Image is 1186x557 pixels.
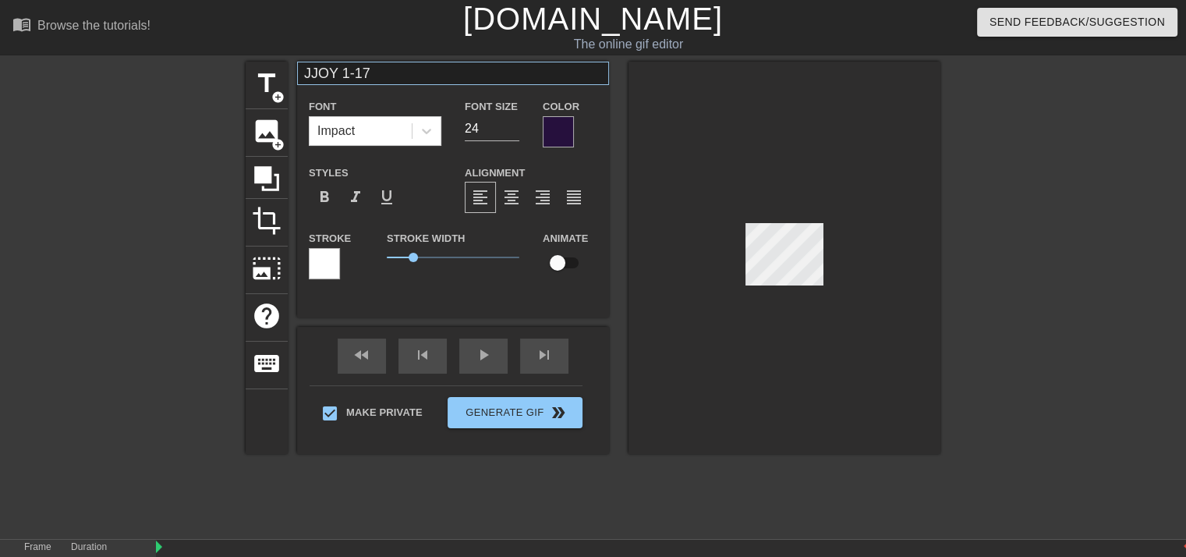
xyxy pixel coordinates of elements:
span: skip_previous [413,346,432,364]
span: format_italic [346,188,365,207]
span: play_arrow [474,346,493,364]
label: Stroke [309,231,351,247]
label: Duration [71,543,107,552]
div: Browse the tutorials! [37,19,150,32]
div: Impact [317,122,355,140]
span: image [252,116,281,146]
span: format_underline [377,188,396,207]
label: Styles [309,165,349,181]
span: format_align_justify [565,188,583,207]
div: The online gif editor [403,35,854,54]
button: Generate Gif [448,397,582,428]
span: help [252,301,281,331]
span: double_arrow [549,403,568,422]
span: add_circle [271,138,285,151]
label: Alignment [465,165,525,181]
a: Browse the tutorials! [12,15,150,39]
span: keyboard [252,349,281,378]
span: format_align_left [471,188,490,207]
span: menu_book [12,15,31,34]
span: crop [252,206,281,236]
a: [DOMAIN_NAME] [463,2,723,36]
span: skip_next [535,346,554,364]
span: Generate Gif [454,403,576,422]
button: Send Feedback/Suggestion [977,8,1177,37]
span: format_align_center [502,188,521,207]
span: format_align_right [533,188,552,207]
label: Stroke Width [387,231,465,247]
span: fast_rewind [352,346,371,364]
span: Send Feedback/Suggestion [990,12,1165,32]
span: title [252,69,281,98]
span: Make Private [346,405,423,420]
span: photo_size_select_large [252,254,281,283]
span: add_circle [271,90,285,104]
label: Color [543,99,579,115]
label: Font Size [465,99,518,115]
span: format_bold [315,188,334,207]
label: Font [309,99,336,115]
label: Animate [543,231,588,247]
